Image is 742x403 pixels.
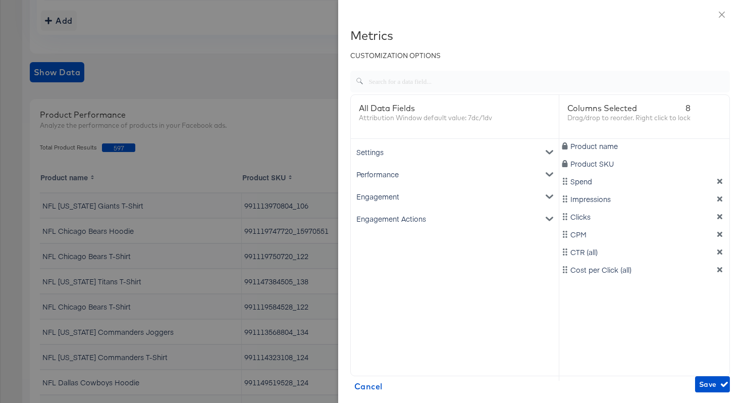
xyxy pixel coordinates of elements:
div: Attribution Window default value: 7dc/1dv [359,113,492,123]
input: Search for a data field... [363,67,730,88]
div: CTR (all) [561,247,728,257]
span: close [718,11,726,19]
div: Performance [353,163,557,185]
span: CTR (all) [570,247,598,257]
div: Drag/drop to reorder. Right click to lock [567,113,691,123]
div: Settings [353,141,557,163]
div: Engagement [353,185,557,208]
span: Impressions [570,194,611,204]
span: Product name [570,141,618,151]
div: CPM [561,229,728,239]
span: Clicks [570,212,591,222]
span: Save [699,378,726,391]
span: Product SKU [570,159,614,169]
span: Cancel [354,379,383,393]
div: Columns Selected [567,103,691,113]
span: Cost per Click (all) [570,265,631,275]
span: 8 [685,103,691,113]
div: Impressions [561,194,728,204]
div: dimension-list [559,95,730,381]
div: Engagement Actions [353,208,557,230]
div: All Data Fields [359,103,492,113]
div: metrics-list [351,139,559,381]
button: Cancel [350,376,387,396]
button: Save [695,376,730,392]
div: Clicks [561,212,728,222]
div: Cost per Click (all) [561,265,728,275]
div: CUSTOMIZATION OPTIONS [350,51,730,61]
span: CPM [570,229,587,239]
div: Metrics [350,28,730,42]
div: Spend [561,176,728,186]
span: Spend [570,176,592,186]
